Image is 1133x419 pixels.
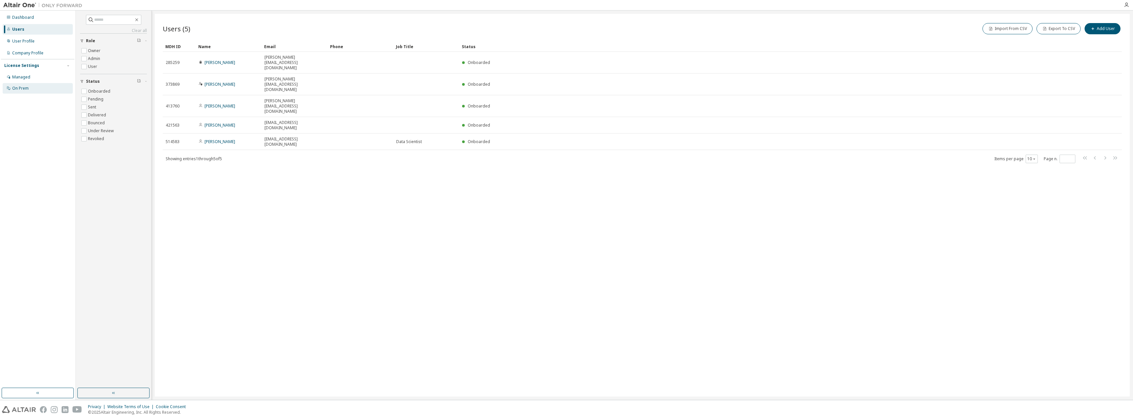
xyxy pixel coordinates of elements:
[462,41,1088,52] div: Status
[166,156,222,162] span: Showing entries 1 through 5 of 5
[264,98,324,114] span: [PERSON_NAME][EMAIL_ADDRESS][DOMAIN_NAME]
[264,76,324,92] span: [PERSON_NAME][EMAIL_ADDRESS][DOMAIN_NAME]
[198,41,259,52] div: Name
[80,74,147,89] button: Status
[396,41,456,52] div: Job Title
[88,404,107,409] div: Privacy
[1027,156,1036,162] button: 10
[86,79,100,84] span: Status
[62,406,69,413] img: linkedin.svg
[12,27,24,32] div: Users
[165,41,193,52] div: MDH ID
[468,60,490,65] span: Onboarded
[205,139,235,144] a: [PERSON_NAME]
[88,127,115,135] label: Under Review
[88,87,112,95] label: Onboarded
[163,24,190,33] span: Users (5)
[166,123,180,128] span: 421563
[468,122,490,128] span: Onboarded
[107,404,156,409] div: Website Terms of Use
[80,28,147,33] a: Clear all
[88,55,101,63] label: Admin
[86,38,95,44] span: Role
[166,60,180,65] span: 285259
[166,82,180,87] span: 373869
[2,406,36,413] img: altair_logo.svg
[12,15,34,20] div: Dashboard
[264,41,325,52] div: Email
[166,104,180,109] span: 413760
[205,122,235,128] a: [PERSON_NAME]
[205,60,235,65] a: [PERSON_NAME]
[137,79,141,84] span: Clear filter
[12,50,43,56] div: Company Profile
[88,103,97,111] label: Sent
[12,75,30,80] div: Managed
[205,81,235,87] a: [PERSON_NAME]
[88,47,102,55] label: Owner
[88,95,105,103] label: Pending
[264,136,324,147] span: [EMAIL_ADDRESS][DOMAIN_NAME]
[88,409,190,415] p: © 2025 Altair Engineering, Inc. All Rights Reserved.
[205,103,235,109] a: [PERSON_NAME]
[156,404,190,409] div: Cookie Consent
[1036,23,1081,34] button: Export To CSV
[72,406,82,413] img: youtube.svg
[396,139,422,144] span: Data Scientist
[1044,155,1075,163] span: Page n.
[1085,23,1120,34] button: Add User
[468,81,490,87] span: Onboarded
[88,63,98,71] label: User
[51,406,58,413] img: instagram.svg
[994,155,1038,163] span: Items per page
[166,139,180,144] span: 514583
[80,34,147,48] button: Role
[468,139,490,144] span: Onboarded
[40,406,47,413] img: facebook.svg
[88,135,105,143] label: Revoked
[12,86,29,91] div: On Prem
[264,120,324,131] span: [EMAIL_ADDRESS][DOMAIN_NAME]
[330,41,391,52] div: Phone
[88,111,107,119] label: Delivered
[264,55,324,71] span: [PERSON_NAME][EMAIL_ADDRESS][DOMAIN_NAME]
[12,39,35,44] div: User Profile
[3,2,86,9] img: Altair One
[468,103,490,109] span: Onboarded
[88,119,106,127] label: Bounced
[4,63,39,68] div: License Settings
[982,23,1033,34] button: Import From CSV
[137,38,141,44] span: Clear filter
